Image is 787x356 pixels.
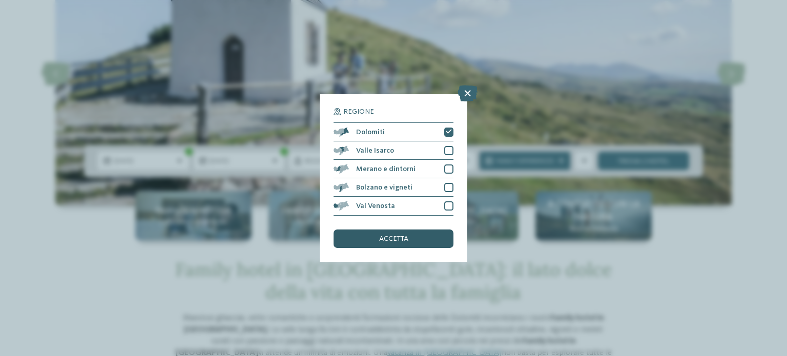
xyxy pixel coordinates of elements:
span: accetta [379,235,408,242]
span: Valle Isarco [356,147,394,154]
span: Val Venosta [356,202,395,210]
span: Bolzano e vigneti [356,184,412,191]
span: Merano e dintorni [356,165,416,173]
span: Dolomiti [356,129,385,136]
span: Regione [343,108,374,115]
